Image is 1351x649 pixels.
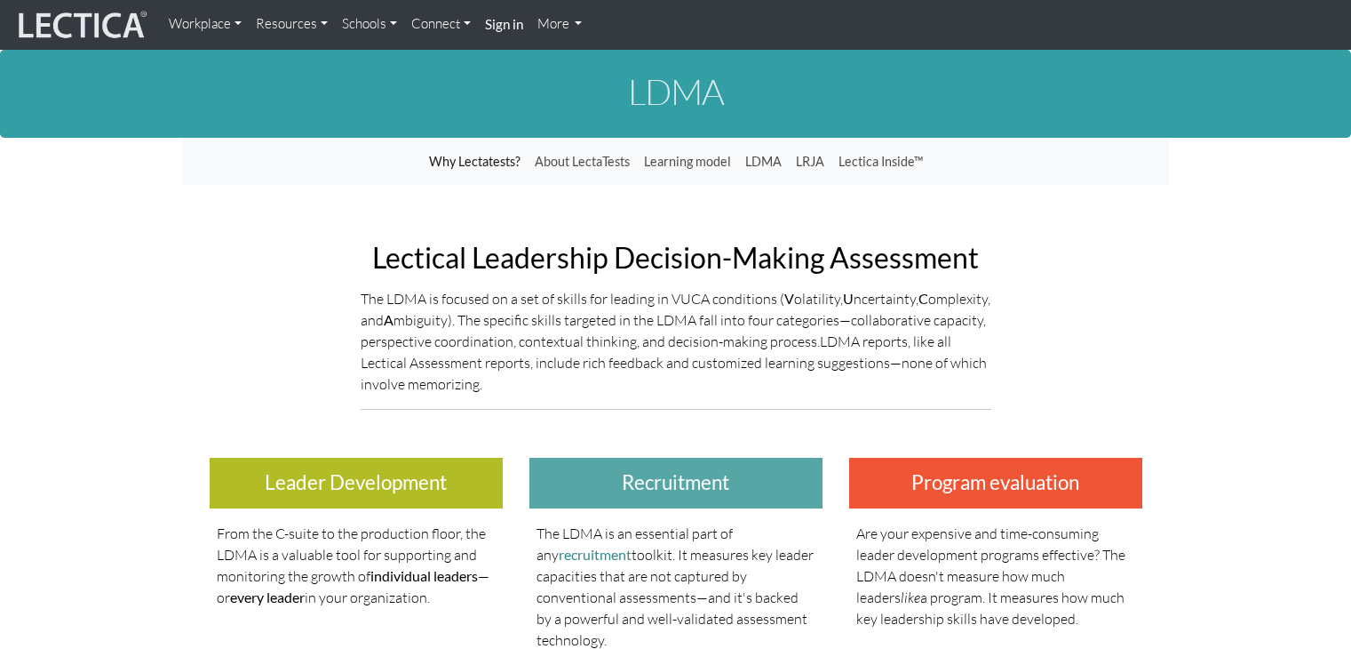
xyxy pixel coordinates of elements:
a: LRJA [789,145,831,179]
h3: Program evaluation [849,458,1142,509]
a: Why Lectatests? [422,145,528,179]
em: like [901,589,920,606]
a: Sign in [478,7,530,43]
strong: Sign in [485,16,523,32]
a: LDMA [738,145,789,179]
a: Lectica Inside™ [831,145,930,179]
strong: every leader [230,589,305,605]
strong: A [384,311,393,328]
strong: U [843,290,854,307]
h1: LDMA [183,72,1169,111]
p: Are your expensive and time-consuming leader development programs effective? The LDMA doesn't mea... [856,523,1135,629]
img: lecticalive [14,8,147,42]
strong: individual leaders [370,567,478,584]
a: recruitment [559,546,632,563]
a: Learning model [637,145,738,179]
a: Connect [404,7,478,42]
a: Workplace [162,7,249,42]
strong: C [918,290,928,307]
p: The LDMA is focused on a set of skills for leading in VUCA conditions ( olatility, ncertainty, om... [361,288,991,395]
a: About LectaTests [528,145,637,179]
a: Schools [335,7,404,42]
h2: Lectical Leadership Decision-Making Assessment [361,242,991,273]
p: From the C-suite to the production floor, the LDMA is a valuable tool for supporting and monitori... [217,523,496,608]
a: Resources [249,7,335,42]
a: More [530,7,590,42]
h3: Leader Development [210,458,503,509]
h3: Recruitment [529,458,823,509]
strong: V [784,290,794,307]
